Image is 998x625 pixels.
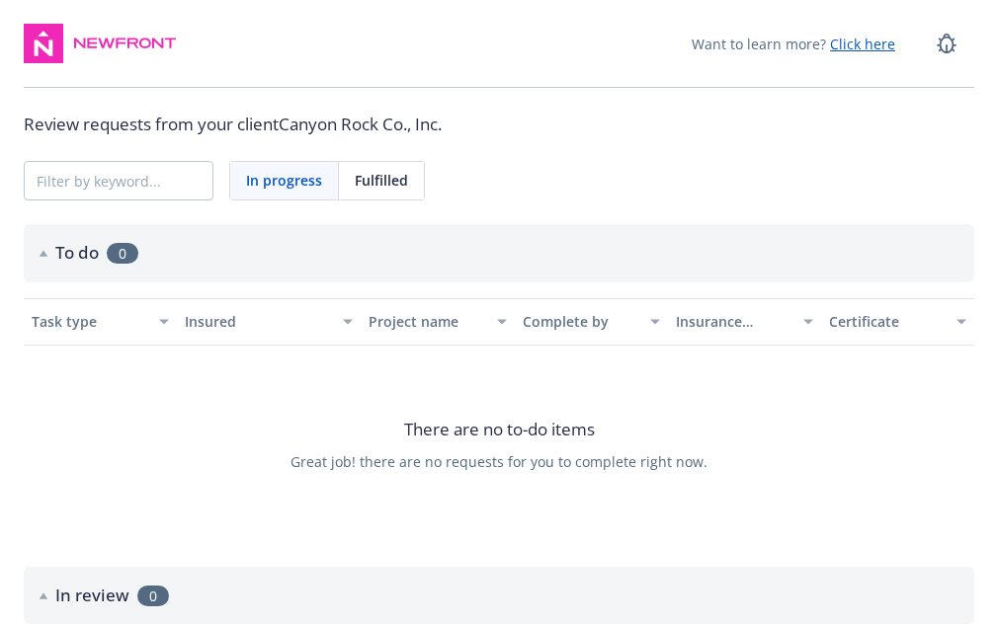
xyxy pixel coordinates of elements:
[830,35,895,53] a: Click here
[32,311,147,332] div: Task type
[361,298,514,346] button: Project name
[355,170,408,191] span: Fulfilled
[404,417,595,442] span: There are no to-do items
[291,451,707,472] span: Great job! there are no requests for you to complete right now.
[246,170,322,191] span: In progress
[927,24,966,63] a: Report a Bug
[668,298,821,346] button: Insurance requirement
[177,298,361,346] button: Insured
[676,311,791,332] div: Insurance requirement
[523,311,638,332] div: Complete by
[25,162,212,199] input: Filter by keyword...
[185,311,331,332] div: Insured
[515,298,668,346] button: Complete by
[24,112,974,137] div: Review requests from your client Canyon Rock Co., Inc.
[55,583,129,608] h2: In review
[107,243,138,264] span: 0
[24,24,63,63] img: navigator-logo.svg
[24,298,177,346] button: Task type
[137,586,169,606] span: 0
[821,298,974,346] button: Certificate
[369,311,484,332] div: Project name
[692,34,895,54] span: Want to learn more?
[829,311,945,332] div: Certificate
[55,240,99,266] h2: To do
[71,34,179,53] img: Newfront Logo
